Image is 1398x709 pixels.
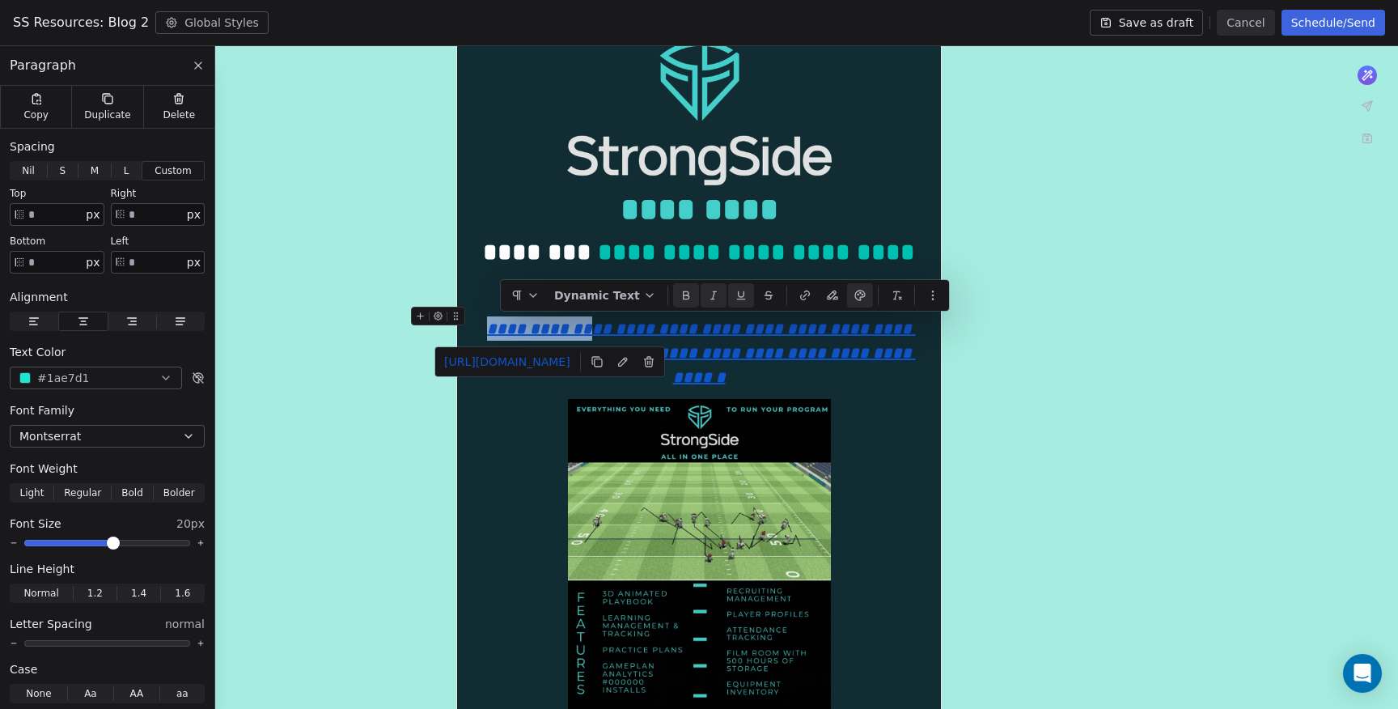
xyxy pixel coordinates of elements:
span: Copy [23,108,49,121]
button: Schedule/Send [1281,10,1385,36]
span: Font Weight [10,461,78,477]
span: Spacing [10,138,55,155]
span: M [91,163,99,178]
span: #1ae7d1 [37,370,90,387]
span: Regular [64,486,101,500]
button: Global Styles [155,11,269,34]
span: Nil [22,163,35,178]
span: Duplicate [84,108,130,121]
span: SS Resources: Blog 2 [13,13,149,32]
span: Bold [121,486,143,500]
span: Bolder [163,486,195,500]
div: bottom [10,235,104,248]
span: Aa [84,686,97,701]
div: right [111,187,205,200]
span: aa [176,686,189,701]
div: Open Intercom Messenger [1343,654,1382,693]
a: [URL][DOMAIN_NAME] [438,350,577,373]
span: Line Height [10,561,74,577]
span: px [86,254,100,271]
span: Font Family [10,402,74,418]
span: Text Color [10,344,66,360]
span: Delete [163,108,196,121]
span: Alignment [10,289,68,305]
span: Case [10,661,37,677]
span: px [187,254,201,271]
span: 1.6 [175,586,190,601]
span: Light [19,486,44,500]
span: Montserrat [19,428,81,444]
span: Letter Spacing [10,616,92,632]
span: normal [165,616,205,632]
span: 1.2 [87,586,103,601]
div: left [111,235,205,248]
span: Paragraph [10,56,76,75]
button: Save as draft [1090,10,1204,36]
span: Font Size [10,516,61,532]
div: top [10,187,104,200]
span: px [86,206,100,223]
button: Dynamic Text [548,283,663,308]
span: Normal [23,586,58,601]
button: #1ae7d1 [10,367,182,389]
span: None [26,686,51,701]
span: px [187,206,201,223]
span: AA [129,686,143,701]
button: Cancel [1217,10,1274,36]
span: 1.4 [131,586,146,601]
span: 20px [176,516,205,532]
span: S [59,163,66,178]
span: L [124,163,129,178]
